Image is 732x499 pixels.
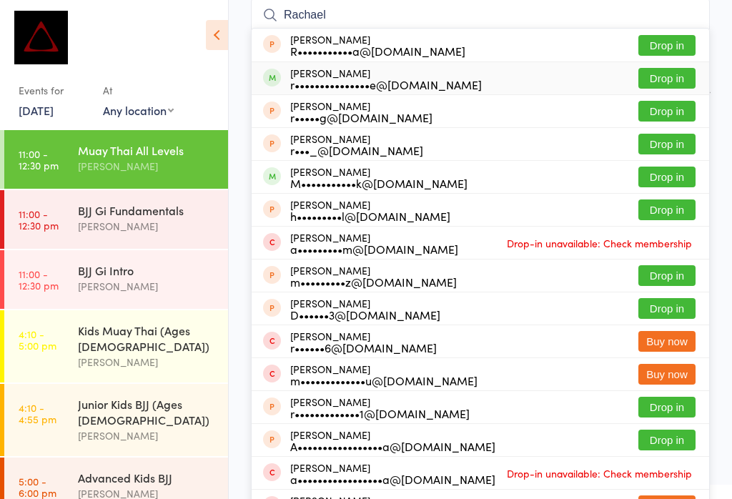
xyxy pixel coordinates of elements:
[290,265,457,287] div: [PERSON_NAME]
[78,396,216,428] div: Junior Kids BJJ (Ages [DEMOGRAPHIC_DATA])
[503,232,696,254] span: Drop-in unavailable: Check membership
[19,79,89,102] div: Events for
[638,68,696,89] button: Drop in
[290,166,468,189] div: [PERSON_NAME]
[290,100,432,123] div: [PERSON_NAME]
[290,363,478,386] div: [PERSON_NAME]
[78,470,216,485] div: Advanced Kids BJJ
[638,430,696,450] button: Drop in
[290,407,470,419] div: r•••••••••••••1@[DOMAIN_NAME]
[78,142,216,158] div: Muay Thai All Levels
[19,102,54,118] a: [DATE]
[290,375,478,386] div: m•••••••••••••u@[DOMAIN_NAME]
[638,298,696,319] button: Drop in
[638,397,696,418] button: Drop in
[19,328,56,351] time: 4:10 - 5:00 pm
[19,268,59,291] time: 11:00 - 12:30 pm
[78,428,216,444] div: [PERSON_NAME]
[290,67,482,90] div: [PERSON_NAME]
[290,199,450,222] div: [PERSON_NAME]
[103,102,174,118] div: Any location
[638,167,696,187] button: Drop in
[290,144,423,156] div: r•••_@[DOMAIN_NAME]
[290,45,465,56] div: R•••••••••••a@[DOMAIN_NAME]
[290,429,495,452] div: [PERSON_NAME]
[290,243,458,255] div: a•••••••••m@[DOMAIN_NAME]
[78,322,216,354] div: Kids Muay Thai (Ages [DEMOGRAPHIC_DATA])
[503,463,696,484] span: Drop-in unavailable: Check membership
[290,309,440,320] div: D••••••3@[DOMAIN_NAME]
[638,134,696,154] button: Drop in
[290,34,465,56] div: [PERSON_NAME]
[78,218,216,234] div: [PERSON_NAME]
[4,190,228,249] a: 11:00 -12:30 pmBJJ Gi Fundamentals[PERSON_NAME]
[290,276,457,287] div: m•••••••••z@[DOMAIN_NAME]
[4,250,228,309] a: 11:00 -12:30 pmBJJ Gi Intro[PERSON_NAME]
[638,101,696,122] button: Drop in
[290,232,458,255] div: [PERSON_NAME]
[290,133,423,156] div: [PERSON_NAME]
[78,278,216,295] div: [PERSON_NAME]
[290,297,440,320] div: [PERSON_NAME]
[638,364,696,385] button: Buy now
[78,262,216,278] div: BJJ Gi Intro
[19,148,59,171] time: 11:00 - 12:30 pm
[290,396,470,419] div: [PERSON_NAME]
[638,331,696,352] button: Buy now
[78,158,216,174] div: [PERSON_NAME]
[290,462,495,485] div: [PERSON_NAME]
[19,402,56,425] time: 4:10 - 4:55 pm
[290,440,495,452] div: A•••••••••••••••••a@[DOMAIN_NAME]
[638,199,696,220] button: Drop in
[19,208,59,231] time: 11:00 - 12:30 pm
[103,79,174,102] div: At
[290,342,437,353] div: r••••••6@[DOMAIN_NAME]
[638,35,696,56] button: Drop in
[290,79,482,90] div: r•••••••••••••••e@[DOMAIN_NAME]
[78,354,216,370] div: [PERSON_NAME]
[638,265,696,286] button: Drop in
[4,384,228,456] a: 4:10 -4:55 pmJunior Kids BJJ (Ages [DEMOGRAPHIC_DATA])[PERSON_NAME]
[290,210,450,222] div: h•••••••••l@[DOMAIN_NAME]
[290,330,437,353] div: [PERSON_NAME]
[290,473,495,485] div: a•••••••••••••••••a@[DOMAIN_NAME]
[4,310,228,382] a: 4:10 -5:00 pmKids Muay Thai (Ages [DEMOGRAPHIC_DATA])[PERSON_NAME]
[19,475,56,498] time: 5:00 - 6:00 pm
[290,112,432,123] div: r•••••g@[DOMAIN_NAME]
[4,130,228,189] a: 11:00 -12:30 pmMuay Thai All Levels[PERSON_NAME]
[14,11,68,64] img: Dominance MMA Thomastown
[78,202,216,218] div: BJJ Gi Fundamentals
[290,177,468,189] div: M•••••••••••k@[DOMAIN_NAME]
